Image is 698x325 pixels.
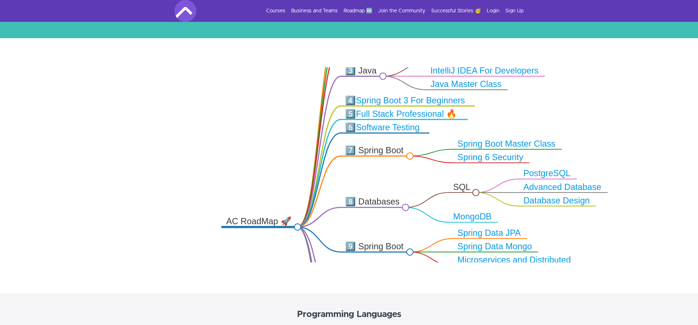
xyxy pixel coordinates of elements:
[291,7,338,15] a: Business and Teams
[345,145,405,156] div: 7️⃣ Spring Boot
[356,109,457,118] a: Full Stack Professional 🔥
[457,255,571,264] a: Microservices and Distributed
[523,169,571,178] a: PostgreSQL
[345,241,405,252] div: 9️⃣ Spring Boot
[453,182,472,193] div: SQL
[356,123,420,132] a: Software Testing
[457,139,555,148] a: Spring Boot Master Class
[453,212,492,221] a: MongoDB
[345,66,378,76] div: 3️⃣ Java
[457,242,532,251] a: Spring Data Mongo
[266,7,285,15] a: Courses
[226,216,293,227] div: AC RoadMap 🚀
[430,66,538,75] a: IntelliJ IDEA For Developers
[523,182,601,191] a: Advanced Database
[345,197,401,207] div: 8️⃣ Databases
[297,310,401,319] strong: Programming Languages
[378,7,425,15] a: Join the Community
[345,109,462,120] div: 5️⃣
[430,79,502,88] a: Java Master Class
[523,196,590,205] a: Database Design
[345,122,424,133] div: 6️⃣
[345,95,469,106] div: 4️⃣
[431,7,481,15] a: Successful Stories 🥳
[505,7,523,15] a: Sign Up
[344,7,372,15] a: Roadmap 🆕
[457,152,523,162] a: Spring 6 Security
[356,96,465,105] a: Spring Boot 3 For Beginners
[487,7,500,15] a: Login
[457,228,521,237] a: Spring Data JPA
